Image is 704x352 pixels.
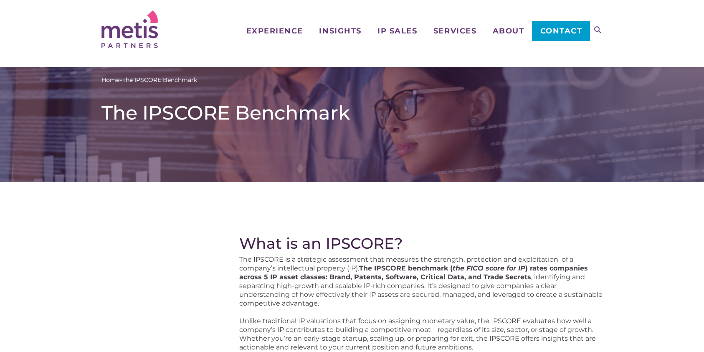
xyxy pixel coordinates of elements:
img: Metis Partners [101,10,158,48]
span: » [101,76,197,84]
p: The IPSCORE is a strategic assessment that measures the strength, protection and exploitation of ... [239,255,603,308]
span: Experience [246,27,303,35]
span: About [493,27,524,35]
p: Unlike traditional IP valuations that focus on assigning monetary value, the IPSCORE evaluates ho... [239,316,603,352]
span: Insights [319,27,361,35]
a: Home [101,76,119,84]
span: Services [433,27,476,35]
strong: The IPSCORE benchmark ( ) rates companies across 5 IP asset classes: Brand, Patents, Software, Cr... [239,264,588,281]
em: the FICO score for IP [453,264,525,272]
span: IP Sales [377,27,417,35]
a: Contact [532,21,590,41]
h1: The IPSCORE Benchmark [101,101,603,125]
h2: What is an IPSCORE? [239,235,603,252]
span: Contact [540,27,582,35]
span: The IPSCORE Benchmark [122,76,197,84]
